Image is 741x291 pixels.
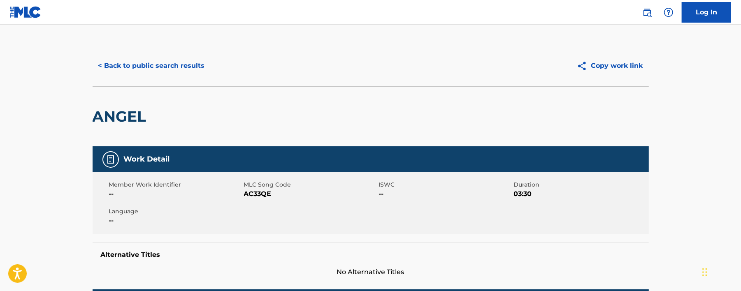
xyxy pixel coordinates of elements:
[93,267,649,277] span: No Alternative Titles
[577,61,591,71] img: Copy work link
[106,155,116,164] img: Work Detail
[664,7,674,17] img: help
[379,180,512,189] span: ISWC
[101,251,641,259] h5: Alternative Titles
[660,4,677,21] div: Help
[244,189,377,199] span: AC33QE
[642,7,652,17] img: search
[10,6,42,18] img: MLC Logo
[682,2,731,23] a: Log In
[109,180,242,189] span: Member Work Identifier
[702,260,707,284] div: Drag
[700,252,741,291] iframe: Chat Widget
[514,180,647,189] span: Duration
[379,189,512,199] span: --
[571,55,649,76] button: Copy work link
[109,207,242,216] span: Language
[639,4,655,21] a: Public Search
[109,189,242,199] span: --
[244,180,377,189] span: MLC Song Code
[109,216,242,226] span: --
[93,107,151,126] h2: ANGEL
[514,189,647,199] span: 03:30
[124,155,170,164] h5: Work Detail
[93,55,211,76] button: < Back to public search results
